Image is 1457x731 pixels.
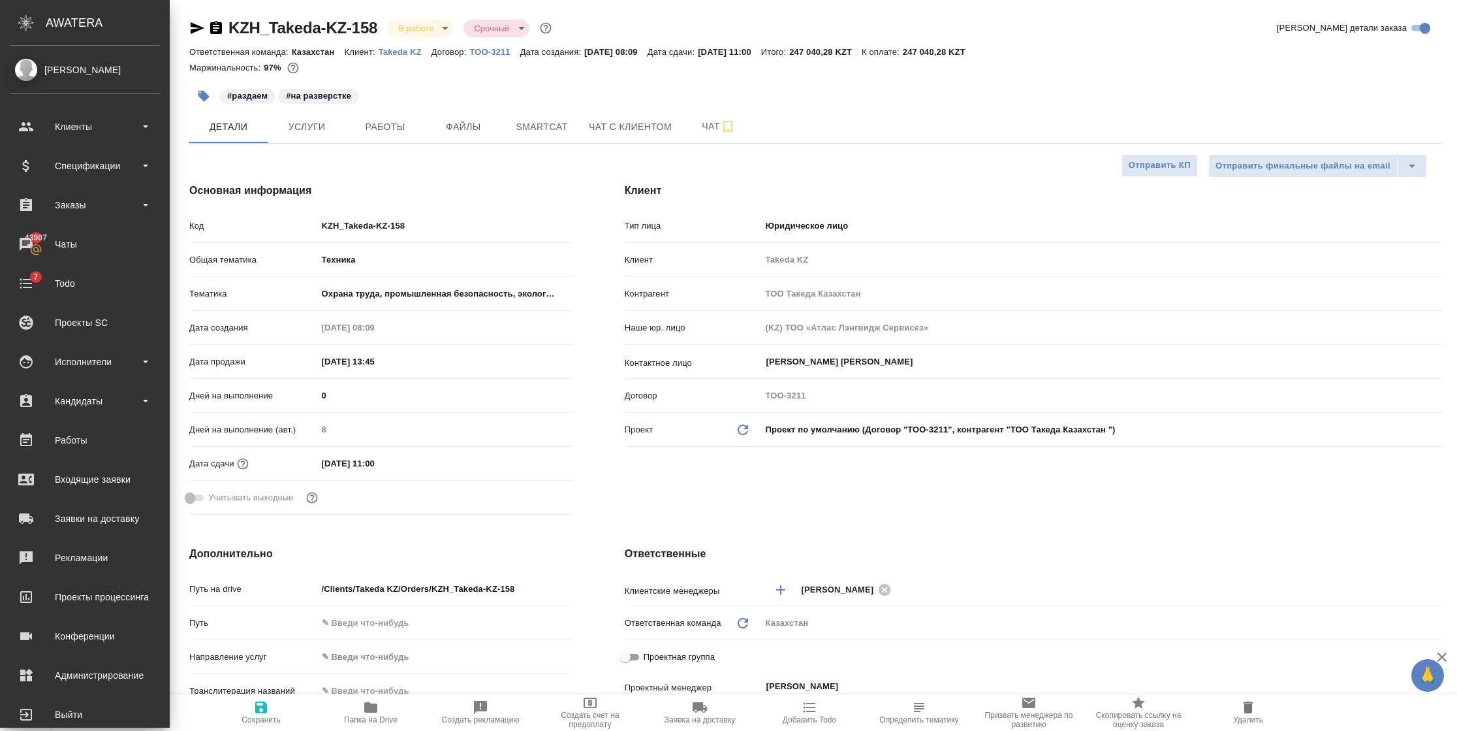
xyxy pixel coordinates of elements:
[189,355,317,368] p: Дата продажи
[234,455,251,472] button: Если добавить услуги и заполнить их объемом, то дата рассчитается автоматически
[625,617,721,630] p: Ответственная команда
[761,47,789,57] p: Итого:
[189,47,292,57] p: Ответственная команда:
[317,613,572,632] input: ✎ Введи что-нибудь
[3,542,166,574] a: Рекламации
[789,47,862,57] p: 247 040,28 KZT
[765,574,796,606] button: Добавить менеджера
[761,419,1443,441] div: Проект по умолчанию (Договор "ТОО-3211", контрагент "ТОО Такеда Казахстан ")
[543,711,637,729] span: Создать счет на предоплату
[394,23,437,34] button: В работе
[3,698,166,731] a: Выйти
[1129,158,1191,173] span: Отправить КП
[10,705,160,724] div: Выйти
[208,20,224,36] button: Скопировать ссылку
[189,617,317,630] p: Путь
[10,430,160,450] div: Работы
[344,715,398,724] span: Папка на Drive
[625,389,761,402] p: Договор
[625,183,1443,199] h4: Клиент
[761,250,1443,269] input: Пустое поле
[3,424,166,457] a: Работы
[625,357,761,370] p: Контактное лицо
[46,10,170,36] div: AWATERA
[761,612,1443,634] div: Казахстан
[189,321,317,334] p: Дата создания
[665,715,735,724] span: Заявка на доставку
[228,19,377,37] a: KZH_Takeda-KZ-158
[982,711,1076,729] span: Призвать менеджера по развитию
[197,119,260,135] span: Детали
[879,715,958,724] span: Определить тематику
[1435,361,1438,363] button: Open
[218,89,277,101] span: раздаем
[317,352,431,371] input: ✎ Введи что-нибудь
[3,620,166,653] a: Конференции
[10,548,160,568] div: Рекламации
[432,119,495,135] span: Файлы
[783,715,836,724] span: Добавить Todo
[761,386,1443,405] input: Пустое поле
[903,47,975,57] p: 247 040,28 KZT
[3,581,166,613] a: Проекты процессинга
[1277,22,1407,35] span: [PERSON_NAME] детали заказа
[755,694,864,731] button: Добавить Todo
[379,46,431,57] a: Takeda KZ
[720,119,736,135] svg: Подписаться
[3,502,166,535] a: Заявки на доставку
[10,509,160,528] div: Заявки на доставку
[10,156,160,176] div: Спецификации
[10,352,160,372] div: Исполнители
[470,23,513,34] button: Срочный
[644,651,715,664] span: Проектная группа
[864,694,974,731] button: Определить тематику
[687,118,750,135] span: Чат
[535,694,645,731] button: Создать счет на предоплату
[317,681,572,700] input: ✎ Введи что-нибудь
[344,47,378,57] p: Клиент:
[189,63,264,73] p: Маржинальность:
[802,581,896,598] div: [PERSON_NAME]
[426,694,535,731] button: Создать рекламацию
[3,659,166,692] a: Администрирование
[625,585,761,598] p: Клиентские менеджеры
[1193,694,1303,731] button: Удалить
[1208,154,1398,178] button: Отправить финальные файлы на email
[625,681,761,694] p: Проектный менеджер
[10,63,160,77] div: [PERSON_NAME]
[1121,154,1198,177] button: Отправить КП
[317,216,572,235] input: ✎ Введи что-нибудь
[316,694,426,731] button: Папка на Drive
[10,274,160,293] div: Todo
[463,20,529,37] div: В работе
[698,47,761,57] p: [DATE] 11:00
[189,651,317,664] p: Направление услуг
[761,215,1443,237] div: Юридическое лицо
[189,253,317,267] p: Общая тематика
[431,47,470,57] p: Договор:
[625,321,761,334] p: Наше юр. лицо
[3,267,166,300] a: 7Todo
[469,46,520,57] a: ТОО-3211
[189,183,572,199] h4: Основная информация
[589,119,672,135] span: Чат с клиентом
[25,270,46,284] span: 7
[189,389,317,402] p: Дней на выполнение
[10,470,160,489] div: Входящие заявки
[189,219,317,233] p: Код
[285,59,302,76] button: 0.00 KZT; 1024.00 RUB;
[189,685,317,698] p: Транслитерация названий
[645,694,755,731] button: Заявка на доставку
[3,228,166,261] a: 43907Чаты
[10,235,160,254] div: Чаты
[537,20,554,37] button: Доп статусы указывают на важность/срочность заказа
[10,587,160,607] div: Проекты процессинга
[802,583,882,596] span: [PERSON_NAME]
[510,119,573,135] span: Smartcat
[189,20,205,36] button: Скопировать ссылку для ЯМессенджера
[227,89,268,103] p: #раздаем
[277,89,360,101] span: на разверстке
[974,694,1084,731] button: Призвать менеджера по развитию
[1091,711,1185,729] span: Скопировать ссылку на оценку заказа
[3,463,166,496] a: Входящие заявки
